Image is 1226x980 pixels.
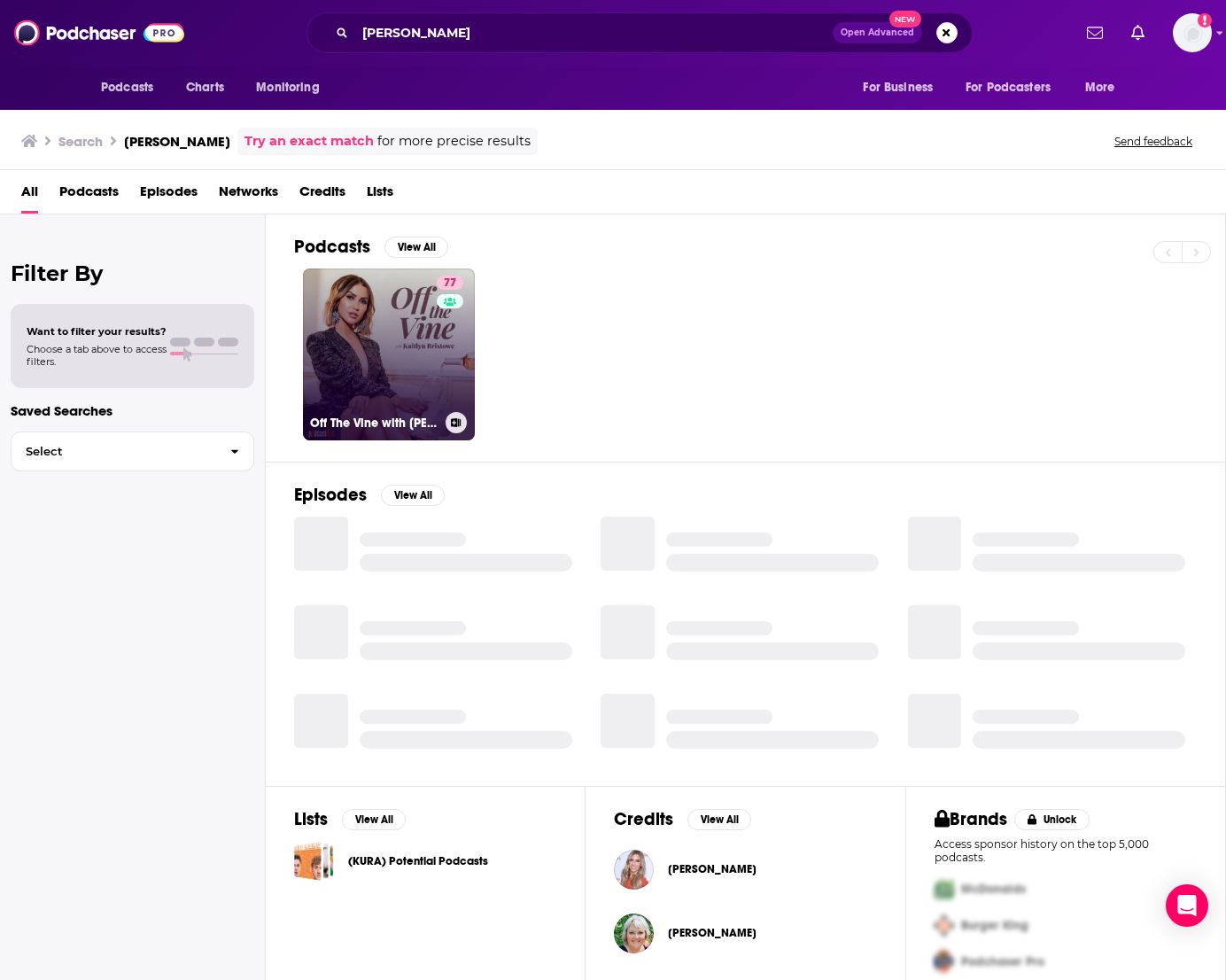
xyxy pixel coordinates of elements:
[668,862,757,876] span: [PERSON_NAME]
[863,75,933,100] span: For Business
[841,28,914,37] span: Open Advanced
[12,446,216,457] span: Select
[384,237,448,258] button: View All
[1198,13,1212,27] svg: Add a profile image
[11,402,254,419] p: Saved Searches
[927,871,961,907] img: First Pro Logo
[348,852,488,871] a: (KURA) Potential Podcasts
[935,808,1008,830] h2: Brands
[175,71,235,105] a: Charts
[687,809,751,830] button: View All
[27,325,167,338] span: Want to filter your results?
[614,850,654,890] img: Kaitlyn Bristowe
[256,75,319,100] span: Monitoring
[294,808,328,830] h2: Lists
[310,416,438,431] h3: Off The Vine with [PERSON_NAME]
[101,75,153,100] span: Podcasts
[219,177,278,214] a: Networks
[954,71,1076,105] button: open menu
[1109,134,1198,149] button: Send feedback
[1166,884,1208,927] div: Open Intercom Messenger
[381,485,445,506] button: View All
[21,177,38,214] a: All
[614,905,876,961] button: Haley Jane BristoweHaley Jane Bristowe
[299,177,345,214] a: Credits
[1173,13,1212,52] span: Logged in as heidi.egloff
[58,133,103,150] h3: Search
[294,484,445,506] a: EpisodesView All
[1085,75,1115,100] span: More
[306,12,973,53] div: Search podcasts, credits, & more...
[294,808,406,830] a: ListsView All
[444,275,456,292] span: 77
[1014,809,1090,830] button: Unlock
[961,882,1026,897] span: McDonalds
[966,75,1051,100] span: For Podcasters
[244,131,374,152] a: Try an exact match
[377,131,531,152] span: for more precise results
[367,177,393,214] a: Lists
[437,276,463,290] a: 77
[11,261,254,286] h2: Filter By
[889,11,921,27] span: New
[850,71,955,105] button: open menu
[614,808,673,830] h2: Credits
[27,343,167,368] span: Choose a tab above to access filters.
[927,907,961,944] img: Second Pro Logo
[89,71,176,105] button: open menu
[342,809,406,830] button: View All
[294,484,367,506] h2: Episodes
[833,22,922,43] button: Open AdvancedNew
[244,71,342,105] button: open menu
[935,837,1197,864] p: Access sponsor history on the top 5,000 podcasts.
[11,432,254,471] button: Select
[14,16,184,50] img: Podchaser - Follow, Share and Rate Podcasts
[614,808,751,830] a: CreditsView All
[59,177,119,214] a: Podcasts
[186,75,224,100] span: Charts
[668,926,757,940] a: Haley Jane Bristowe
[614,914,654,953] img: Haley Jane Bristowe
[927,944,961,980] img: Third Pro Logo
[355,19,833,47] input: Search podcasts, credits, & more...
[294,236,370,258] h2: Podcasts
[1124,18,1152,48] a: Show notifications dropdown
[294,236,448,258] a: PodcastsView All
[1173,13,1212,52] img: User Profile
[124,133,230,150] h3: [PERSON_NAME]
[961,954,1044,969] span: Podchaser Pro
[614,841,876,898] button: Kaitlyn BristoweKaitlyn Bristowe
[961,918,1028,933] span: Burger King
[1080,18,1110,48] a: Show notifications dropdown
[668,926,757,940] span: [PERSON_NAME]
[140,177,198,214] a: Episodes
[294,841,334,881] a: (KURA) Potential Podcasts
[1073,71,1137,105] button: open menu
[668,862,757,876] a: Kaitlyn Bristowe
[303,268,475,440] a: 77Off The Vine with [PERSON_NAME]
[1173,13,1212,52] button: Show profile menu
